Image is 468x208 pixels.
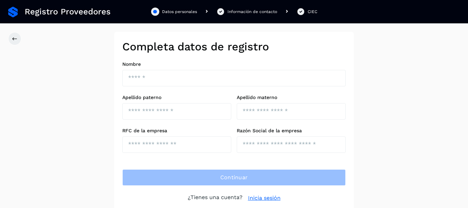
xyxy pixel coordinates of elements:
[220,174,248,181] span: Continuar
[237,95,346,100] label: Apellido materno
[248,194,281,202] a: Inicia sesión
[227,9,277,15] div: Información de contacto
[122,40,346,53] h2: Completa datos de registro
[237,128,346,134] label: Razón Social de la empresa
[122,128,231,134] label: RFC de la empresa
[122,95,231,100] label: Apellido paterno
[122,169,346,186] button: Continuar
[308,9,317,15] div: CIEC
[162,9,197,15] div: Datos personales
[122,61,346,67] label: Nombre
[25,7,111,17] span: Registro Proveedores
[188,194,243,202] p: ¿Tienes una cuenta?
